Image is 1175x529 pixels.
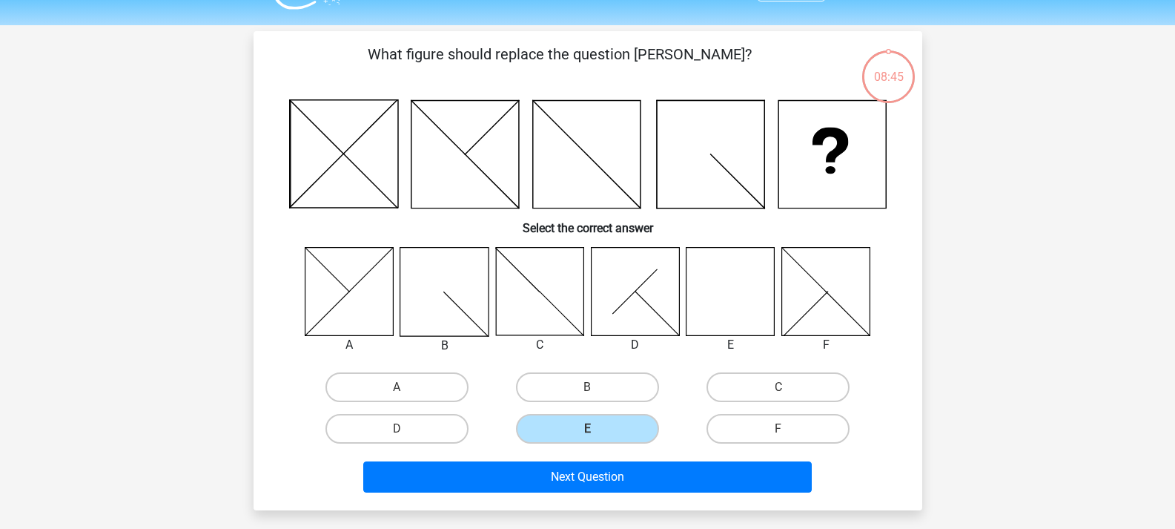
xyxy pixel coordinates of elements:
label: E [516,414,659,444]
div: B [388,337,500,355]
div: F [770,336,882,354]
div: C [484,336,596,354]
div: E [675,336,787,354]
div: 08:45 [861,49,916,86]
label: F [706,414,850,444]
button: Next Question [363,461,812,493]
label: A [325,372,469,402]
div: D [580,336,692,354]
div: A [294,336,406,354]
label: B [516,372,659,402]
label: D [325,414,469,444]
h6: Select the correct answer [277,209,898,235]
p: What figure should replace the question [PERSON_NAME]? [277,43,843,88]
label: C [706,372,850,402]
